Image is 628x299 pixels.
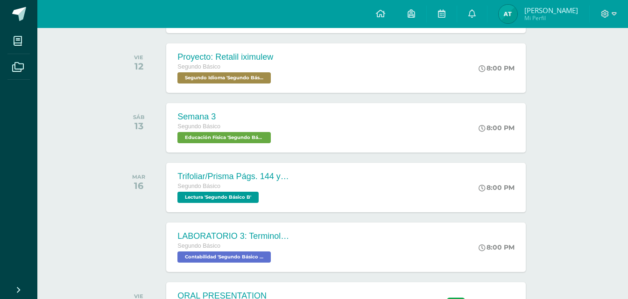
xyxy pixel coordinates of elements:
[133,114,145,120] div: SÁB
[524,14,578,22] span: Mi Perfil
[177,172,289,181] div: Trifoliar/Prisma Págs. 144 y 145
[177,52,273,62] div: Proyecto: Retalil iximulew
[134,54,143,61] div: VIE
[479,243,515,251] div: 8:00 PM
[499,5,517,23] img: ec564c790872b28a2c85a88fe9b7aa0c.png
[177,63,220,70] span: Segundo Básico
[132,180,145,191] div: 16
[132,174,145,180] div: MAR
[479,64,515,72] div: 8:00 PM
[177,112,273,122] div: Semana 3
[177,132,271,143] span: Educación Física 'Segundo Básico B'
[177,192,259,203] span: Lectura 'Segundo Básico B'
[479,124,515,132] div: 8:00 PM
[134,61,143,72] div: 12
[177,183,220,189] span: Segundo Básico
[177,251,271,263] span: Contabilidad 'Segundo Básico B'
[133,120,145,132] div: 13
[479,183,515,192] div: 8:00 PM
[177,123,220,130] span: Segundo Básico
[524,6,578,15] span: [PERSON_NAME]
[177,243,220,249] span: Segundo Básico
[177,72,271,83] span: Segundo Idioma 'Segundo Básico B'
[177,231,289,241] div: LABORATORIO 3: Terminología de la cuenta.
